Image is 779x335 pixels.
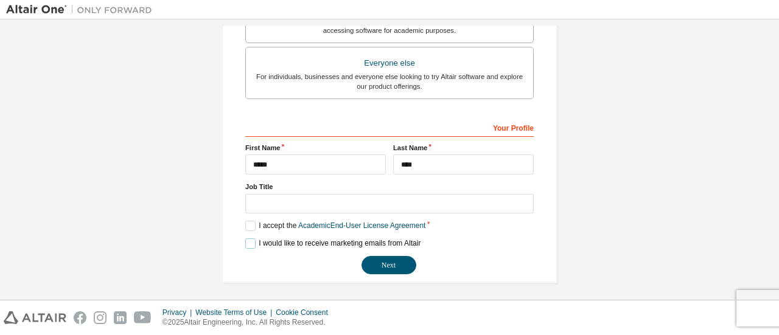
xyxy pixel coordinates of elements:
label: Last Name [393,143,534,153]
div: Your Profile [245,117,534,137]
img: instagram.svg [94,311,107,324]
label: First Name [245,143,386,153]
img: altair_logo.svg [4,311,66,324]
img: facebook.svg [74,311,86,324]
img: linkedin.svg [114,311,127,324]
div: Website Terms of Use [195,308,276,317]
button: Next [362,256,416,274]
img: Altair One [6,4,158,16]
img: youtube.svg [134,311,152,324]
a: Academic End-User License Agreement [298,221,425,230]
label: I accept the [245,221,425,231]
div: Everyone else [253,55,526,72]
label: Job Title [245,182,534,192]
div: For individuals, businesses and everyone else looking to try Altair software and explore our prod... [253,72,526,91]
div: For faculty & administrators of academic institutions administering students and accessing softwa... [253,16,526,35]
label: I would like to receive marketing emails from Altair [245,238,421,249]
div: Cookie Consent [276,308,335,317]
div: Privacy [162,308,195,317]
p: © 2025 Altair Engineering, Inc. All Rights Reserved. [162,317,335,328]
